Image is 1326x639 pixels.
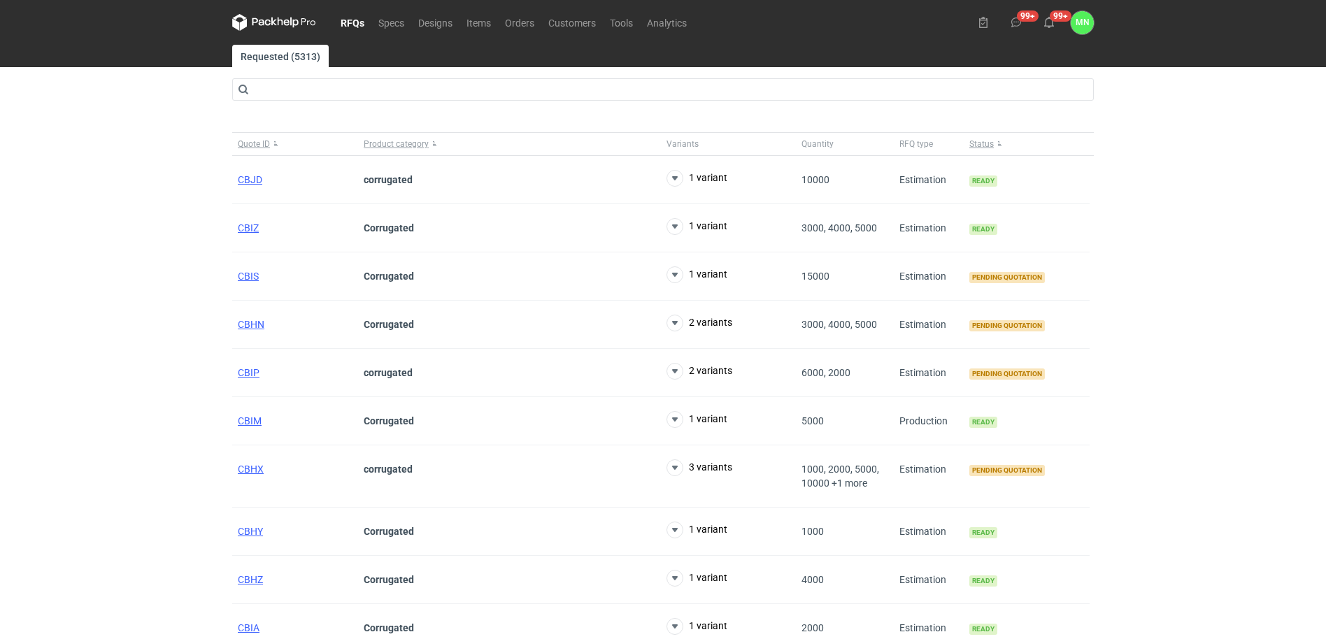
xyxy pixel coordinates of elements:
[238,271,259,282] a: CBIS
[232,133,358,155] button: Quote ID
[801,367,850,378] span: 6000, 2000
[364,526,414,537] strong: Corrugated
[238,222,259,234] a: CBIZ
[666,363,732,380] button: 2 variants
[232,14,316,31] svg: Packhelp Pro
[969,465,1045,476] span: Pending quotation
[411,14,459,31] a: Designs
[969,417,997,428] span: Ready
[1005,11,1027,34] button: 99+
[459,14,498,31] a: Items
[969,624,997,635] span: Ready
[666,170,727,187] button: 1 variant
[969,272,1045,283] span: Pending quotation
[666,138,699,150] span: Variants
[894,349,964,397] div: Estimation
[894,445,964,508] div: Estimation
[364,222,414,234] strong: Corrugated
[666,522,727,538] button: 1 variant
[238,415,262,426] a: CBIM
[666,570,727,587] button: 1 variant
[364,574,414,585] strong: Corrugated
[801,222,877,234] span: 3000, 4000, 5000
[969,368,1045,380] span: Pending quotation
[894,556,964,604] div: Estimation
[238,174,262,185] a: CBJD
[238,138,270,150] span: Quote ID
[232,45,329,67] a: Requested (5313)
[894,156,964,204] div: Estimation
[666,218,727,235] button: 1 variant
[801,174,829,185] span: 10000
[666,266,727,283] button: 1 variant
[238,526,263,537] a: CBHY
[364,319,414,330] strong: Corrugated
[894,301,964,349] div: Estimation
[364,174,413,185] strong: corrugated
[358,133,661,155] button: Product category
[801,138,834,150] span: Quantity
[666,315,732,331] button: 2 variants
[801,622,824,633] span: 2000
[640,14,694,31] a: Analytics
[801,271,829,282] span: 15000
[541,14,603,31] a: Customers
[969,224,997,235] span: Ready
[801,319,877,330] span: 3000, 4000, 5000
[969,175,997,187] span: Ready
[364,138,429,150] span: Product category
[1071,11,1094,34] div: Małgorzata Nowotna
[899,138,933,150] span: RFQ type
[364,464,413,475] strong: corrugated
[371,14,411,31] a: Specs
[801,415,824,426] span: 5000
[238,367,259,378] a: CBIP
[964,133,1090,155] button: Status
[334,14,371,31] a: RFQs
[364,622,414,633] strong: Corrugated
[1071,11,1094,34] button: MN
[238,319,264,330] a: CBHN
[801,526,824,537] span: 1000
[969,575,997,587] span: Ready
[666,411,727,428] button: 1 variant
[801,574,824,585] span: 4000
[1038,11,1060,34] button: 99+
[666,618,727,635] button: 1 variant
[894,252,964,301] div: Estimation
[364,271,414,282] strong: Corrugated
[364,415,414,426] strong: Corrugated
[666,459,732,476] button: 3 variants
[969,527,997,538] span: Ready
[238,622,259,633] a: CBIA
[969,320,1045,331] span: Pending quotation
[238,464,264,475] a: CBHX
[894,204,964,252] div: Estimation
[498,14,541,31] a: Orders
[238,574,263,585] a: CBHZ
[969,138,994,150] span: Status
[801,464,879,489] span: 1000, 2000, 5000, 10000 +1 more
[364,367,413,378] strong: corrugated
[894,508,964,556] div: Estimation
[603,14,640,31] a: Tools
[894,397,964,445] div: Production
